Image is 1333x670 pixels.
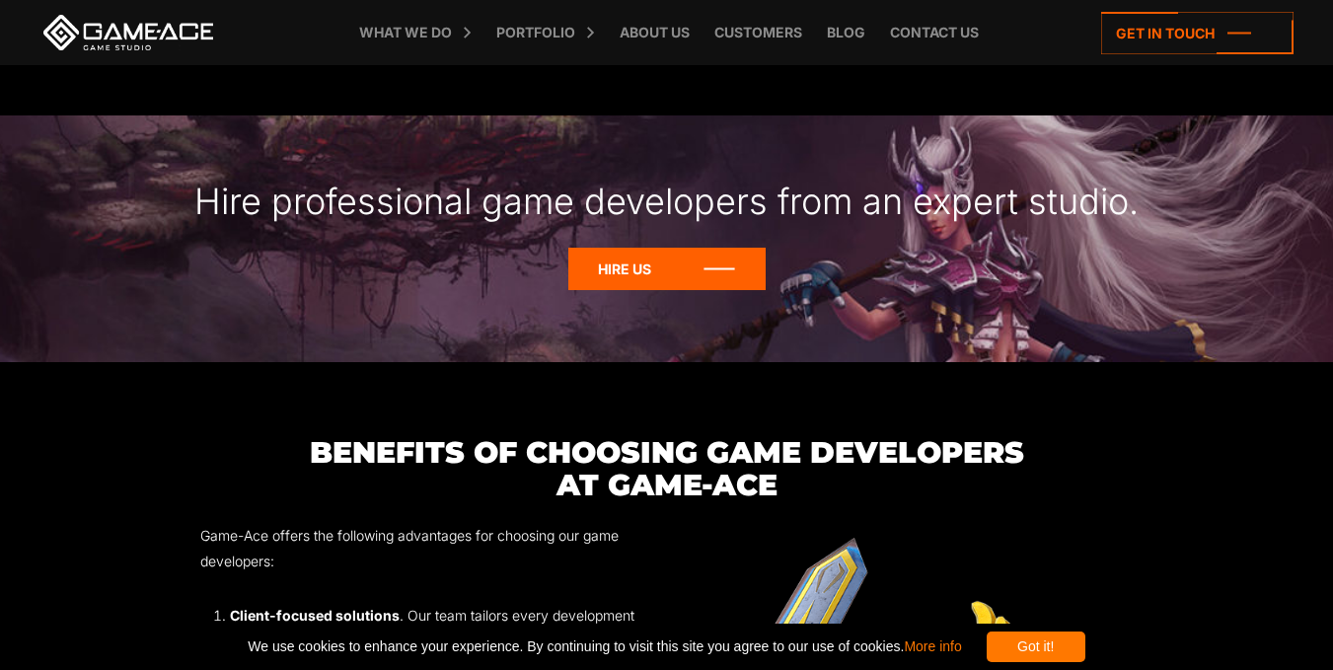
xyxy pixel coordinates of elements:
p: Game-Ace offers the following advantages for choosing our game developers: [200,523,667,573]
div: Got it! [987,632,1085,662]
a: Get in touch [1101,12,1294,54]
h3: Benefits Of Choosing Game Developers at Game-Ace [200,436,1134,501]
strong: Client-focused solutions [230,607,400,624]
a: More info [904,638,961,654]
a: Hire Us [568,248,766,290]
span: We use cookies to enhance your experience. By continuing to visit this site you agree to our use ... [248,632,961,662]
